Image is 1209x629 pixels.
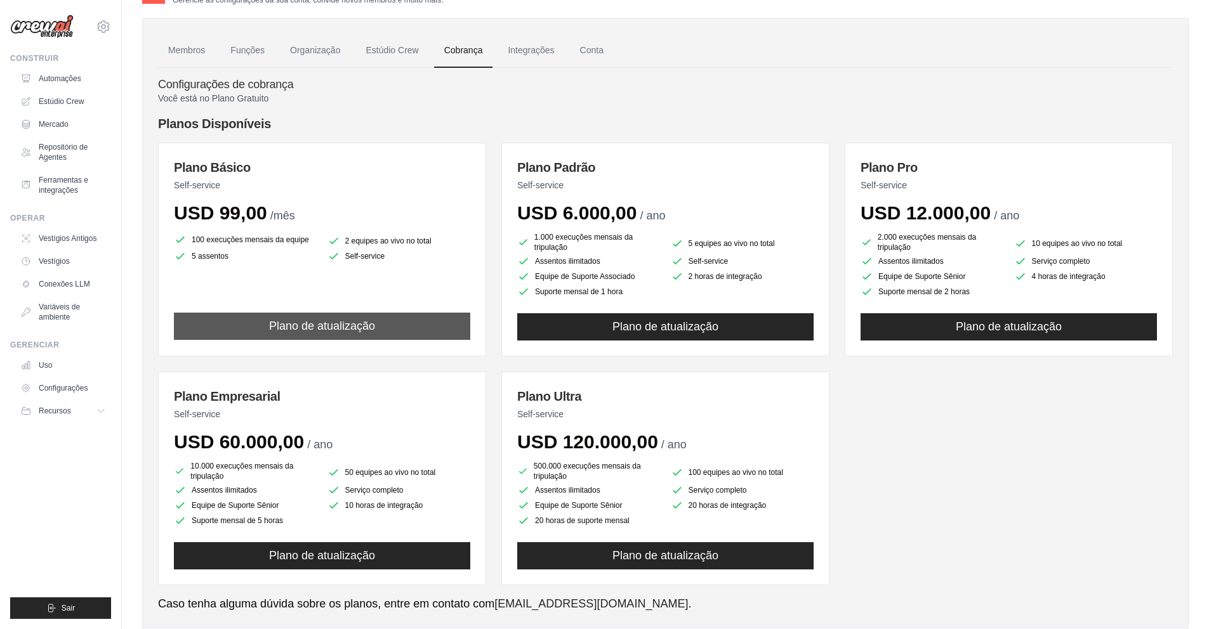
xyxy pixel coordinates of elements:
[280,34,350,68] a: Organização
[192,235,309,244] font: 100 execuções mensais da equipe
[269,320,375,332] font: Plano de atualização
[10,340,59,349] font: Gerenciar
[345,501,423,510] font: 10 horas de integração
[355,34,428,68] a: Estúdio Crew
[15,274,111,294] a: Conexões LLM
[689,239,775,248] font: 5 equipes ao vivo no total
[1032,239,1123,248] font: 10 equipes ao vivo no total
[366,45,418,55] font: Estúdio Crew
[158,597,494,610] font: Caso tenha alguma dúvida sobre os planos, entre em contato com
[861,202,991,223] font: USD 12.000,00
[192,252,228,261] font: 5 assentos
[174,202,267,223] font: USD 99,00
[158,34,215,68] a: Membros
[62,604,75,613] font: Sair
[508,45,554,55] font: Integrações
[158,93,268,103] font: Você está no Plano Gratuito
[15,228,111,249] a: Vestígios Antigos
[192,516,283,525] font: Suporte mensal de 5 horas
[498,34,564,68] a: Integrações
[230,45,265,55] font: Funções
[535,516,630,525] font: 20 horas de suporte mensal
[345,237,432,245] font: 2 equipes ao vivo no total
[689,501,767,510] font: 20 horas de integração
[1146,568,1209,629] iframe: Chat Widget
[15,68,111,89] a: Automações
[878,257,944,266] font: Assentos ilimitados
[39,120,69,129] font: Mercado
[517,160,595,174] font: Plano Padrão
[688,597,691,610] font: .
[517,180,564,190] font: Self-service
[39,74,81,83] font: Automações
[612,320,718,333] font: Plano de atualização
[570,34,614,68] a: Conta
[1032,257,1090,266] font: Serviço completo
[15,297,111,327] a: Variáveis ​​de ambiente
[861,313,1157,340] button: Plano de atualização
[535,257,600,266] font: Assentos ilimitados
[517,313,814,340] button: Plano de atualização
[39,280,90,289] font: Conexões LLM
[689,468,783,477] font: 100 equipes ao vivo no total
[290,45,340,55] font: Organização
[39,257,70,266] font: Vestígios
[158,117,271,131] font: Planos Disponíveis
[517,542,814,569] button: Plano de atualização
[535,501,622,510] font: Equipe de Suporte Sênior
[39,406,71,415] font: Recursos
[15,251,111,271] a: Vestígios
[494,597,688,610] a: [EMAIL_ADDRESS][DOMAIN_NAME]
[535,486,600,495] font: Assentos ilimitados
[269,549,375,562] font: Plano de atualização
[168,45,205,55] font: Membros
[689,486,747,495] font: Serviço completo
[174,313,470,340] button: Plano de atualização
[39,143,88,162] font: Repositório de Agentes
[956,320,1062,333] font: Plano de atualização
[861,180,907,190] font: Self-service
[434,34,493,68] a: Cobrança
[192,486,257,495] font: Assentos ilimitados
[39,234,96,243] font: Vestígios Antigos
[174,409,220,419] font: Self-service
[192,501,279,510] font: Equipe de Suporte Sênior
[174,180,220,190] font: Self-service
[10,15,74,39] img: Logotipo
[878,233,976,252] font: 2.000 execuções mensais da tripulação
[640,209,665,222] font: / ano
[517,431,658,452] font: USD 120.000,00
[15,355,111,375] a: Uso
[39,302,80,321] font: Variáveis ​​de ambiente
[39,384,88,392] font: Configurações
[174,431,304,452] font: USD 60.000,00
[15,137,111,167] a: Repositório de Agentes
[307,438,333,451] font: / ano
[878,272,965,281] font: Equipe de Suporte Sênior
[661,438,687,451] font: / ano
[534,233,633,252] font: 1.000 execuções mensais da tripulação
[535,272,635,281] font: Equipe de Suporte Associado
[220,34,275,68] a: Funções
[10,597,111,619] button: Sair
[39,97,84,106] font: Estúdio Crew
[174,542,470,569] button: Plano de atualização
[15,401,111,421] button: Recursos
[39,361,52,370] font: Uso
[158,78,293,91] font: Configurações de cobrança
[174,389,281,403] font: Plano Empresarial
[612,549,718,562] font: Plano de atualização
[689,257,729,266] font: Self-service
[444,45,483,55] font: Cobrança
[190,462,293,481] font: 10.000 execuções mensais da tripulação
[345,252,385,261] font: Self-service
[861,160,918,174] font: Plano Pro
[517,389,581,403] font: Plano Ultra
[10,214,45,223] font: Operar
[689,272,762,281] font: 2 horas de integração
[15,91,111,112] a: Estúdio Crew
[15,170,111,200] a: Ferramentas e integrações
[15,114,111,134] a: Mercado
[270,209,295,222] font: /mês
